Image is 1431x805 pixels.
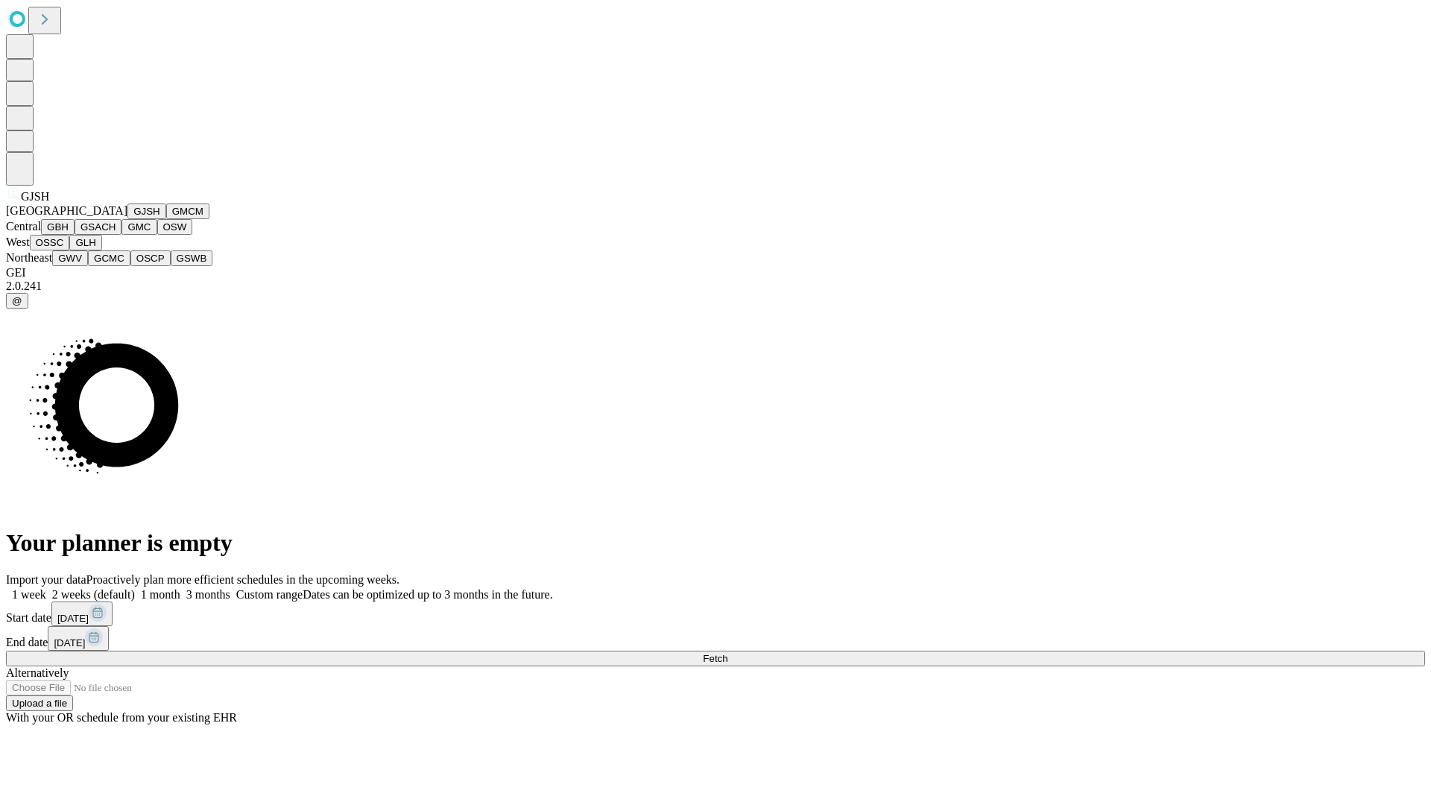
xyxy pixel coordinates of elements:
[69,235,101,250] button: GLH
[166,203,209,219] button: GMCM
[12,588,46,601] span: 1 week
[88,250,130,266] button: GCMC
[127,203,166,219] button: GJSH
[141,588,180,601] span: 1 month
[6,236,30,248] span: West
[6,293,28,309] button: @
[52,588,135,601] span: 2 weeks (default)
[6,711,237,724] span: With your OR schedule from your existing EHR
[6,280,1425,293] div: 2.0.241
[21,190,49,203] span: GJSH
[121,219,157,235] button: GMC
[6,220,41,233] span: Central
[6,204,127,217] span: [GEOGRAPHIC_DATA]
[86,573,399,586] span: Proactively plan more efficient schedules in the upcoming weeks.
[6,251,52,264] span: Northeast
[703,653,727,664] span: Fetch
[48,626,109,651] button: [DATE]
[54,637,85,648] span: [DATE]
[236,588,303,601] span: Custom range
[6,695,73,711] button: Upload a file
[6,602,1425,626] div: Start date
[130,250,171,266] button: OSCP
[75,219,121,235] button: GSACH
[6,626,1425,651] div: End date
[303,588,552,601] span: Dates can be optimized up to 3 months in the future.
[6,529,1425,557] h1: Your planner is empty
[6,573,86,586] span: Import your data
[30,235,70,250] button: OSSC
[51,602,113,626] button: [DATE]
[6,266,1425,280] div: GEI
[6,666,69,679] span: Alternatively
[6,651,1425,666] button: Fetch
[186,588,230,601] span: 3 months
[157,219,193,235] button: OSW
[171,250,213,266] button: GSWB
[12,295,22,306] span: @
[57,613,89,624] span: [DATE]
[52,250,88,266] button: GWV
[41,219,75,235] button: GBH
